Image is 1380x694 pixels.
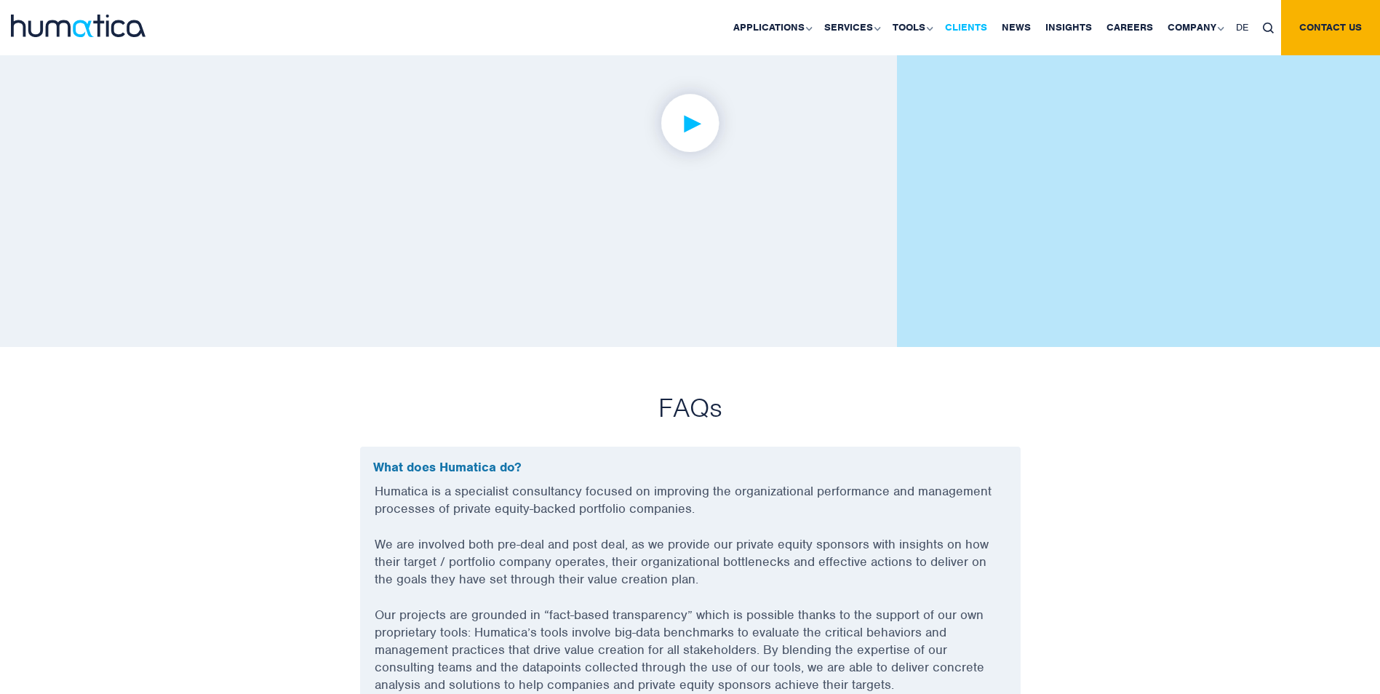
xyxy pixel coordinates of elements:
span: DE [1236,21,1248,33]
p: We are involved both pre-deal and post deal, as we provide our private equity sponsors with insig... [375,535,1006,606]
img: play [634,67,746,180]
h3: FAQs [287,391,1094,424]
p: Humatica is a specialist consultancy focused on improving the organizational performance and mana... [375,482,1006,535]
h5: What does Humatica do? [373,460,1008,476]
img: search_icon [1263,23,1274,33]
img: logo [11,15,145,37]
